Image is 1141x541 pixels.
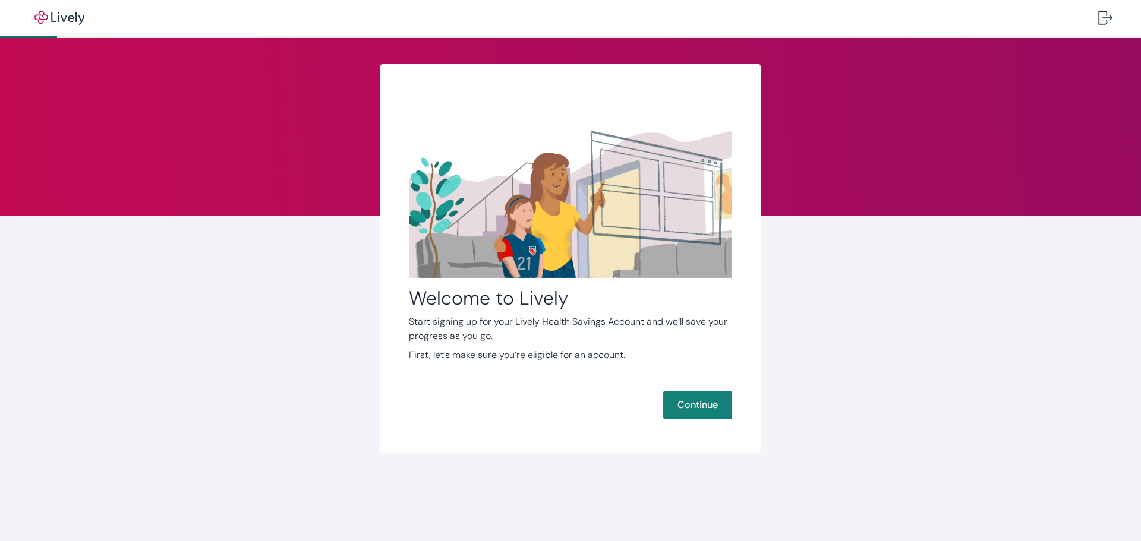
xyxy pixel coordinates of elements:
[26,11,93,25] img: Lively
[409,348,732,362] p: First, let’s make sure you’re eligible for an account.
[409,315,732,343] p: Start signing up for your Lively Health Savings Account and we’ll save your progress as you go.
[1089,4,1122,32] button: Log out
[663,391,732,419] button: Continue
[409,286,732,310] h2: Welcome to Lively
